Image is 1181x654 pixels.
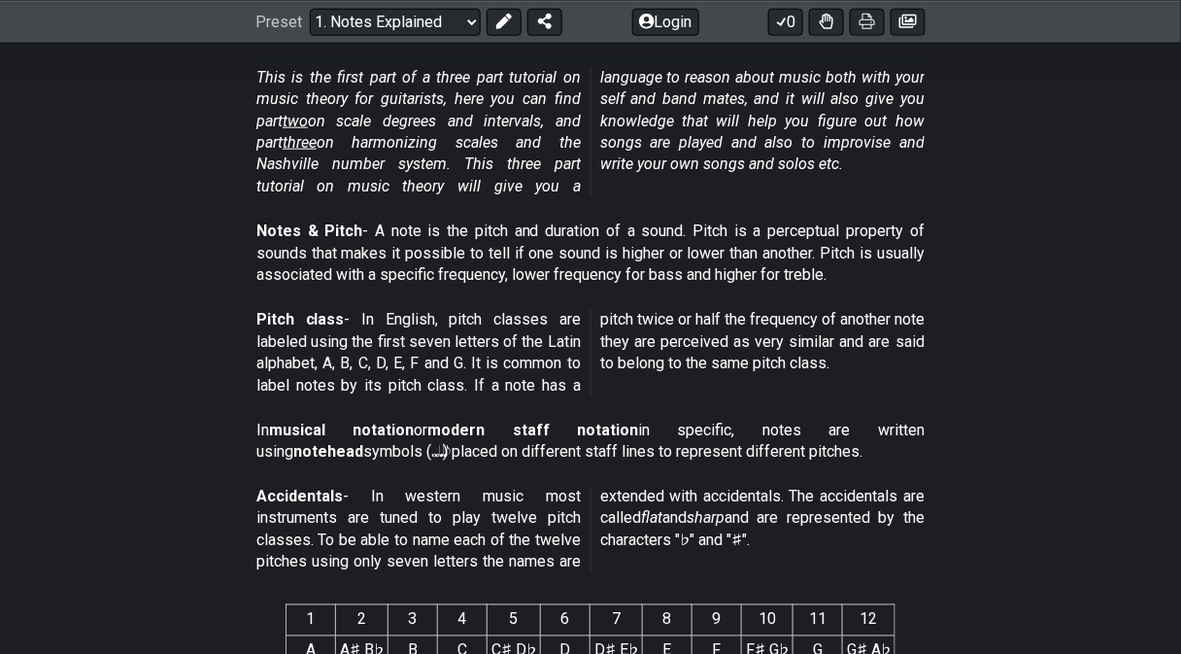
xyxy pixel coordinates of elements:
em: This is the first part of a three part tutorial on music theory for guitarists, here you can find... [256,68,925,195]
p: In or in specific, notes are written using symbols (𝅝 𝅗𝅥 𝅘𝅥 𝅘𝅥𝅮) placed on different staff lines to r... [256,420,925,464]
th: 3 [388,605,438,636]
th: 2 [336,605,388,636]
button: Login [632,8,699,35]
strong: modern staff notation [427,421,638,439]
strong: musical notation [269,421,414,439]
th: 8 [643,605,692,636]
strong: Notes & Pitch [256,222,362,240]
th: 12 [843,605,895,636]
th: 11 [793,605,843,636]
th: 4 [438,605,488,636]
th: 7 [590,605,643,636]
button: Share Preset [527,8,562,35]
span: two [283,112,308,130]
button: Print [850,8,885,35]
button: Edit Preset [487,8,522,35]
p: - In western music most instruments are tuned to play twelve pitch classes. To be able to name ea... [256,487,925,574]
th: 10 [742,605,793,636]
th: 6 [541,605,590,636]
em: sharp [687,509,725,528]
select: Preset [310,8,481,35]
strong: notehead [293,442,363,461]
button: 0 [768,8,803,35]
em: flat [641,509,662,528]
p: - A note is the pitch and duration of a sound. Pitch is a perceptual property of sounds that make... [256,221,925,286]
th: 9 [692,605,742,636]
th: 5 [488,605,541,636]
button: Toggle Dexterity for all fretkits [809,8,844,35]
strong: Accidentals [256,488,343,506]
p: - In English, pitch classes are labeled using the first seven letters of the Latin alphabet, A, B... [256,309,925,396]
span: Preset [255,13,302,31]
button: Create image [891,8,926,35]
th: 1 [287,605,336,636]
strong: Pitch class [256,310,345,328]
span: three [283,133,317,152]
